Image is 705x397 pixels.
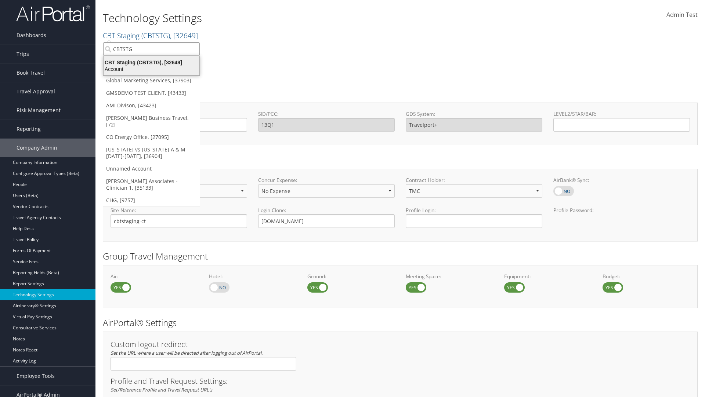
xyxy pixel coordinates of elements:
[17,367,55,385] span: Employee Tools
[406,176,542,184] label: Contract Holder:
[17,139,57,157] span: Company Admin
[17,26,46,44] span: Dashboards
[99,59,204,66] div: CBT Staging (CBTSTG), [32649]
[103,87,200,99] a: GMSDEMO TEST CLIENT, [43433]
[170,31,198,40] span: , [ 32649 ]
[406,207,542,228] label: Profile Login:
[504,273,592,280] label: Equipment:
[258,207,395,214] label: Login Clone:
[666,11,698,19] span: Admin Test
[103,112,200,131] a: [PERSON_NAME] Business Travel, [72]
[141,31,170,40] span: ( CBTSTG )
[406,214,542,228] input: Profile Login:
[103,194,200,207] a: CHG, [9757]
[103,250,698,262] h2: Group Travel Management
[103,42,200,56] input: Search Accounts
[111,378,690,385] h3: Profile and Travel Request Settings:
[553,207,690,228] label: Profile Password:
[307,273,395,280] label: Ground:
[111,207,247,214] label: Site Name:
[258,110,395,118] label: SID/PCC:
[103,316,698,329] h2: AirPortal® Settings
[103,131,200,143] a: CO Energy Office, [27095]
[103,154,698,166] h2: Online Booking Tool
[17,82,55,101] span: Travel Approval
[103,175,200,194] a: [PERSON_NAME] Associates - Clinician 1, [35133]
[111,386,212,393] em: Set/Reference Profile and Travel Request URL's
[103,10,499,26] h1: Technology Settings
[17,101,61,119] span: Risk Management
[103,143,200,162] a: [US_STATE] vs [US_STATE] A & M [DATE]-[DATE], [36904]
[17,45,29,63] span: Trips
[553,186,574,196] label: AirBank® Sync
[111,273,198,280] label: Air:
[553,176,690,184] label: AirBank® Sync:
[103,162,200,175] a: Unnamed Account
[103,87,692,100] h2: GDS
[99,66,204,72] div: Account
[406,273,493,280] label: Meeting Space:
[111,350,263,356] em: Set the URL where a user will be directed after logging out of AirPortal.
[103,31,198,40] a: CBT Staging
[17,120,41,138] span: Reporting
[603,273,690,280] label: Budget:
[103,99,200,112] a: AMI Divison, [43423]
[16,5,90,22] img: airportal-logo.png
[258,176,395,184] label: Concur Expense:
[103,74,200,87] a: Global Marketing Services, [37903]
[406,110,542,118] label: GDS System:
[17,64,45,82] span: Book Travel
[111,341,296,348] h3: Custom logout redirect
[666,4,698,26] a: Admin Test
[209,273,296,280] label: Hotel:
[553,110,690,118] label: LEVEL2/STAR/BAR:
